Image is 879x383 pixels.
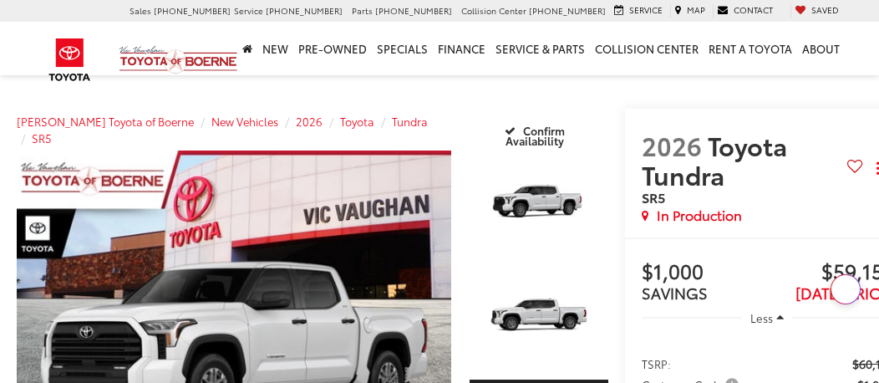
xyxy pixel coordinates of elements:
[876,161,879,175] span: dropdown dots
[392,114,428,129] a: Tundra
[734,3,773,16] span: Contact
[506,123,565,148] span: Confirm Availability
[293,22,372,75] a: Pre-Owned
[130,4,151,17] span: Sales
[32,130,52,146] a: SR5
[38,33,101,87] img: Toyota
[154,4,231,17] span: [PHONE_NUMBER]
[468,263,610,370] img: 2026 Toyota Tundra SR5
[461,4,526,17] span: Collision Center
[470,151,609,255] a: Expand Photo 1
[704,22,797,75] a: Rent a Toyota
[465,115,608,145] button: Confirm Availability
[742,303,792,333] button: Less
[433,22,490,75] a: Finance
[657,206,742,225] span: In Production
[352,4,373,17] span: Parts
[687,3,705,16] span: Map
[470,264,609,369] a: Expand Photo 2
[296,114,323,129] a: 2026
[590,22,704,75] a: Collision Center
[642,127,702,163] span: 2026
[713,4,777,18] a: Contact
[797,22,845,75] a: About
[629,3,663,16] span: Service
[211,114,278,129] a: New Vehicles
[490,22,590,75] a: Service & Parts: Opens in a new tab
[340,114,374,129] a: Toyota
[642,127,787,192] span: Toyota Tundra
[750,310,773,325] span: Less
[375,4,452,17] span: [PHONE_NUMBER]
[266,4,343,17] span: [PHONE_NUMBER]
[670,4,709,18] a: Map
[257,22,293,75] a: New
[642,260,767,285] span: $1,000
[642,187,665,207] span: SR5
[372,22,433,75] a: Specials
[790,4,843,18] a: My Saved Vehicles
[642,282,708,304] span: SAVINGS
[234,4,263,17] span: Service
[529,4,606,17] span: [PHONE_NUMBER]
[811,3,839,16] span: Saved
[237,22,257,75] a: Home
[17,114,194,129] a: [PERSON_NAME] Toyota of Boerne
[610,4,667,18] a: Service
[642,355,671,372] span: TSRP:
[119,45,238,74] img: Vic Vaughan Toyota of Boerne
[468,150,610,256] img: 2026 Toyota Tundra SR5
